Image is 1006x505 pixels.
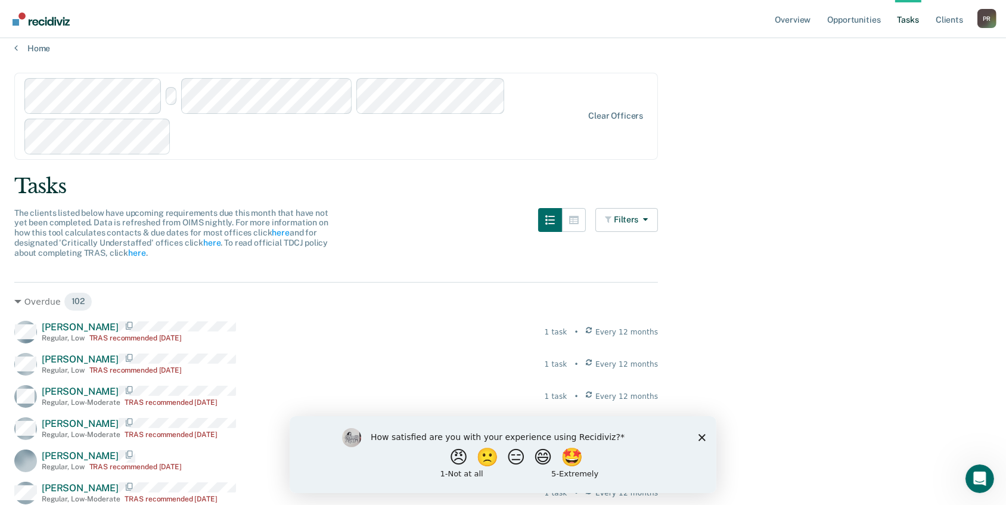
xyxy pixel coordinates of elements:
[89,463,182,471] div: TRAS recommended [DATE]
[595,327,658,337] span: Every 12 months
[595,391,658,402] span: Every 12 months
[545,359,567,370] div: 1 task
[290,416,716,493] iframe: Survey by Kim from Recidiviz
[575,359,579,370] div: •
[977,9,996,28] button: Profile dropdown button
[42,398,120,407] div: Regular , Low-Moderate
[575,327,579,337] div: •
[595,359,658,370] span: Every 12 months
[42,482,119,494] span: [PERSON_NAME]
[89,366,182,374] div: TRAS recommended [DATE]
[125,430,218,439] div: TRAS recommended [DATE]
[42,495,120,503] div: Regular , Low-Moderate
[42,418,119,429] span: [PERSON_NAME]
[13,13,70,26] img: Recidiviz
[588,111,643,121] div: Clear officers
[14,174,992,199] div: Tasks
[42,430,120,439] div: Regular , Low-Moderate
[575,391,579,402] div: •
[64,292,93,311] span: 102
[203,238,221,247] a: here
[595,208,659,232] button: Filters
[42,366,85,374] div: Regular , Low
[42,334,85,342] div: Regular , Low
[965,464,994,493] iframe: Intercom live chat
[14,292,658,311] div: Overdue 102
[14,43,992,54] a: Home
[89,334,182,342] div: TRAS recommended [DATE]
[125,398,218,407] div: TRAS recommended [DATE]
[42,321,119,333] span: [PERSON_NAME]
[42,450,119,461] span: [PERSON_NAME]
[42,386,119,397] span: [PERSON_NAME]
[125,495,218,503] div: TRAS recommended [DATE]
[272,228,289,237] a: here
[545,391,567,402] div: 1 task
[977,9,996,28] div: P R
[42,354,119,365] span: [PERSON_NAME]
[128,248,145,258] a: here
[545,327,567,337] div: 1 task
[42,463,85,471] div: Regular , Low
[14,208,328,258] span: The clients listed below have upcoming requirements due this month that have not yet been complet...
